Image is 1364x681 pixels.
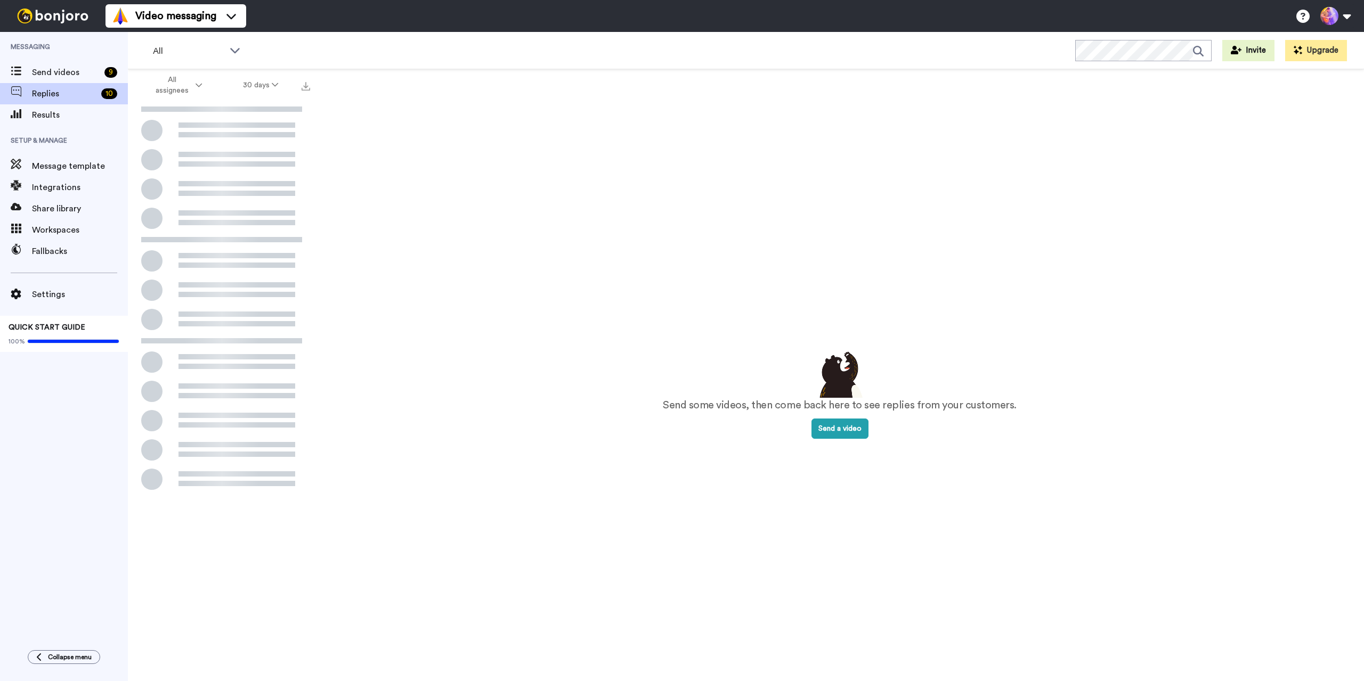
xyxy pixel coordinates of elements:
[813,349,866,398] img: results-emptystates.png
[32,66,100,79] span: Send videos
[32,245,128,258] span: Fallbacks
[663,398,1017,413] p: Send some videos, then come back here to see replies from your customers.
[32,202,128,215] span: Share library
[32,160,128,173] span: Message template
[223,76,299,95] button: 30 days
[13,9,93,23] img: bj-logo-header-white.svg
[101,88,117,99] div: 10
[298,77,313,93] button: Export all results that match these filters now.
[153,45,224,58] span: All
[32,181,128,194] span: Integrations
[9,337,25,346] span: 100%
[48,653,92,661] span: Collapse menu
[150,75,193,96] span: All assignees
[302,82,310,91] img: export.svg
[32,288,128,301] span: Settings
[811,425,868,432] a: Send a video
[104,67,117,78] div: 9
[32,224,128,236] span: Workspaces
[32,87,97,100] span: Replies
[9,324,85,331] span: QUICK START GUIDE
[1285,40,1347,61] button: Upgrade
[130,70,223,100] button: All assignees
[135,9,216,23] span: Video messaging
[112,7,129,24] img: vm-color.svg
[32,109,128,121] span: Results
[811,419,868,439] button: Send a video
[28,650,100,664] button: Collapse menu
[1222,40,1274,61] button: Invite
